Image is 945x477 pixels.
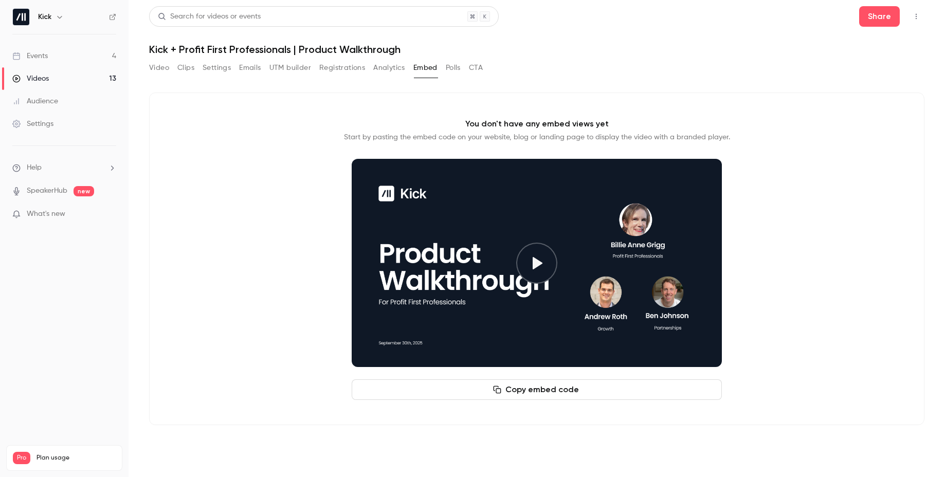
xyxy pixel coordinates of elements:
button: Share [859,6,900,27]
section: Cover [352,159,722,367]
button: Analytics [373,60,405,76]
a: SpeakerHub [27,186,67,196]
li: help-dropdown-opener [12,162,116,173]
div: Videos [12,74,49,84]
button: Emails [239,60,261,76]
button: Registrations [319,60,365,76]
div: Audience [12,96,58,106]
h6: Kick [38,12,51,22]
h1: Kick + Profit First Professionals | Product Walkthrough [149,43,924,56]
button: Copy embed code [352,379,722,400]
iframe: Noticeable Trigger [104,210,116,219]
button: Video [149,60,169,76]
span: What's new [27,209,65,219]
img: Kick [13,9,29,25]
span: Help [27,162,42,173]
button: Polls [446,60,461,76]
button: Play video [516,243,557,284]
p: You don't have any embed views yet [465,118,609,130]
p: Start by pasting the embed code on your website, blog or landing page to display the video with a... [344,132,730,142]
span: Plan usage [37,454,116,462]
button: Settings [203,60,231,76]
span: new [74,186,94,196]
div: Search for videos or events [158,11,261,22]
button: UTM builder [269,60,311,76]
div: Settings [12,119,53,129]
span: Pro [13,452,30,464]
button: Clips [177,60,194,76]
button: Embed [413,60,438,76]
button: Top Bar Actions [908,8,924,25]
button: CTA [469,60,483,76]
div: Events [12,51,48,61]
